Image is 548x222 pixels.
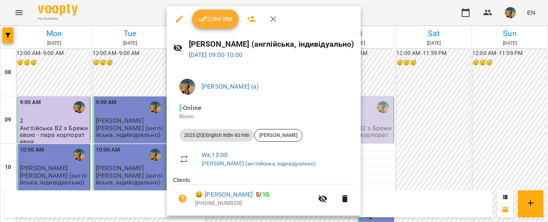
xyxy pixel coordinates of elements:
a: [PERSON_NAME] (а) [202,83,259,90]
span: - Online [179,104,203,112]
p: [PHONE_NUMBER] [195,199,313,207]
span: 15 [262,191,269,198]
span: 2025 [20] English Indiv 60 min [179,132,254,139]
p: Room [179,113,348,121]
span: Confirm [198,14,232,24]
span: 5 [256,191,259,198]
img: 60eca85a8c9650d2125a59cad4a94429.JPG [179,79,195,95]
button: Unpaid. Bill the attendance? [173,189,192,208]
span: [PERSON_NAME] [255,132,302,139]
a: 😀 [PERSON_NAME] [195,190,253,199]
ul: Clients [173,176,354,216]
a: [DATE] 09:00-10:00 [189,51,243,59]
div: [PERSON_NAME] [254,129,303,142]
b: / [256,191,269,198]
a: [PERSON_NAME] (англійська, індивідуально) [202,160,316,167]
a: We , 13:00 [202,151,228,159]
h6: [PERSON_NAME] (англійська, індивідуально) [189,38,354,50]
button: Confirm [192,9,239,28]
